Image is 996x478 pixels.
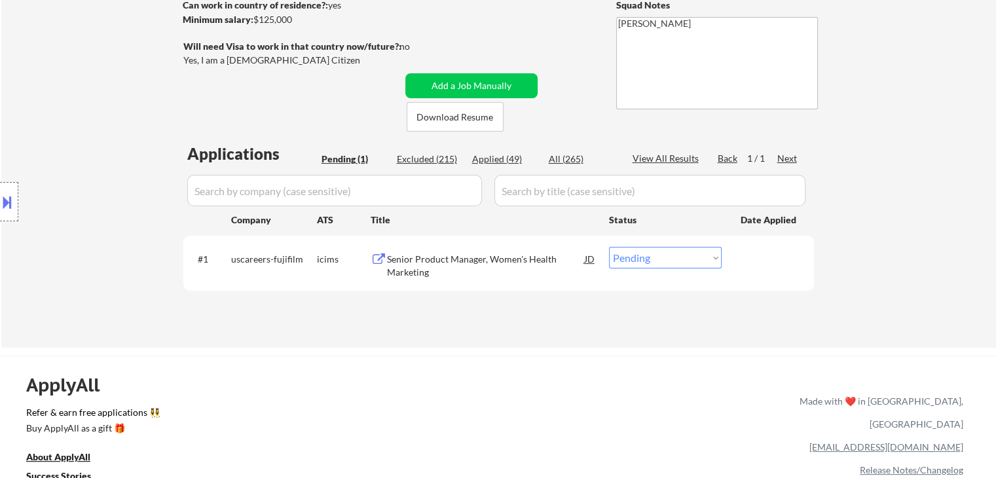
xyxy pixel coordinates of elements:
div: $125,000 [183,13,401,26]
div: JD [583,247,597,270]
div: icims [317,253,371,266]
div: Senior Product Manager, Women's Health Marketing [387,253,585,278]
u: About ApplyAll [26,451,90,462]
div: Company [231,213,317,227]
div: Title [371,213,597,227]
div: Next [777,152,798,165]
div: Applications [187,146,317,162]
div: no [399,40,437,53]
strong: Will need Visa to work in that country now/future?: [183,41,401,52]
a: [EMAIL_ADDRESS][DOMAIN_NAME] [809,441,963,452]
div: ApplyAll [26,374,115,396]
div: Buy ApplyAll as a gift 🎁 [26,424,157,433]
div: ATS [317,213,371,227]
div: Made with ❤️ in [GEOGRAPHIC_DATA], [GEOGRAPHIC_DATA] [794,390,963,435]
div: Excluded (215) [397,153,462,166]
a: About ApplyAll [26,450,109,467]
div: uscareers-fujifilm [231,253,317,266]
div: Date Applied [741,213,798,227]
div: Status [609,208,722,231]
div: 1 / 1 [747,152,777,165]
div: Applied (49) [472,153,538,166]
button: Add a Job Manually [405,73,538,98]
div: Pending (1) [322,153,387,166]
div: Back [718,152,739,165]
button: Download Resume [407,102,504,132]
strong: Minimum salary: [183,14,253,25]
input: Search by company (case sensitive) [187,175,482,206]
div: View All Results [633,152,703,165]
a: Refer & earn free applications 👯‍♀️ [26,408,526,422]
a: Buy ApplyAll as a gift 🎁 [26,422,157,438]
a: Release Notes/Changelog [860,464,963,475]
div: Yes, I am a [DEMOGRAPHIC_DATA] Citizen [183,54,405,67]
div: All (265) [549,153,614,166]
input: Search by title (case sensitive) [494,175,805,206]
